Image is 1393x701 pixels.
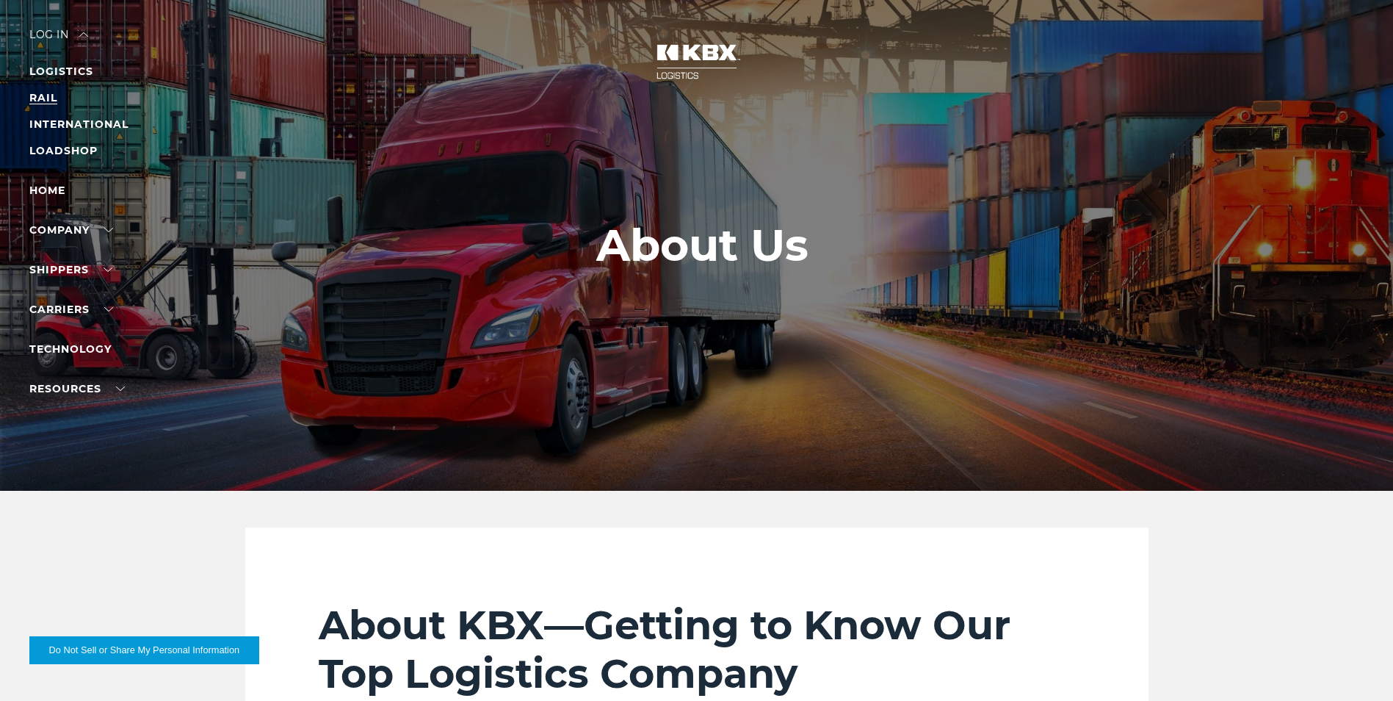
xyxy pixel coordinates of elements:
[29,91,57,104] a: RAIL
[29,303,113,316] a: Carriers
[596,220,808,270] h1: About Us
[642,29,752,94] img: kbx logo
[29,636,259,664] button: Do Not Sell or Share My Personal Information
[29,118,129,131] a: INTERNATIONAL
[29,223,113,237] a: Company
[29,29,88,51] div: Log in
[79,32,88,37] img: arrow
[29,65,93,78] a: LOGISTICS
[319,601,1075,698] h2: About KBX—Getting to Know Our Top Logistics Company
[29,382,125,395] a: RESOURCES
[29,184,65,197] a: Home
[29,342,112,356] a: Technology
[29,144,98,157] a: LOADSHOP
[29,263,112,276] a: SHIPPERS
